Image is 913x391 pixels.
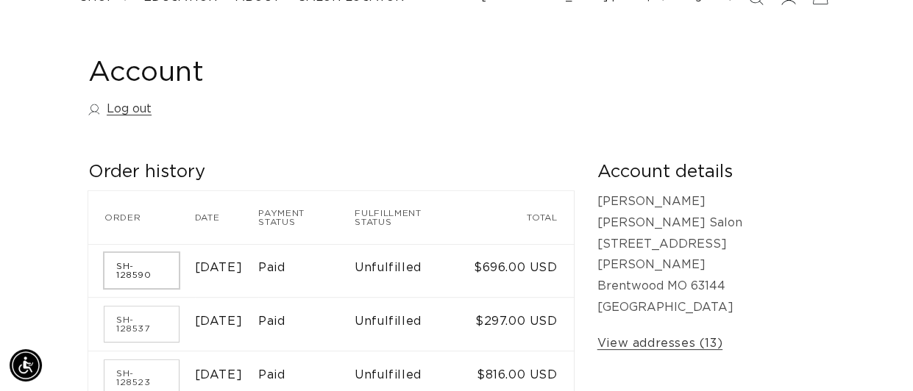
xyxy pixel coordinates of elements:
[258,244,355,298] td: Paid
[195,262,243,273] time: [DATE]
[88,98,152,120] a: Log out
[355,297,472,351] td: Unfulfilled
[258,297,355,351] td: Paid
[195,369,243,381] time: [DATE]
[355,244,472,298] td: Unfulfilled
[472,297,574,351] td: $297.00 USD
[104,253,179,288] a: Order number SH-128590
[88,161,574,184] h2: Order history
[597,161,825,184] h2: Account details
[597,333,722,354] a: View addresses (13)
[355,191,472,244] th: Fulfillment status
[472,191,574,244] th: Total
[472,244,574,298] td: $696.00 USD
[195,191,259,244] th: Date
[10,349,42,381] div: Accessibility Menu
[88,191,195,244] th: Order
[104,306,179,342] a: Order number SH-128537
[88,55,825,91] h1: Account
[195,315,243,327] time: [DATE]
[597,191,825,318] p: [PERSON_NAME] [PERSON_NAME] Salon [STREET_ADDRESS][PERSON_NAME] Brentwood MO 63144 [GEOGRAPHIC_DATA]
[258,191,355,244] th: Payment status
